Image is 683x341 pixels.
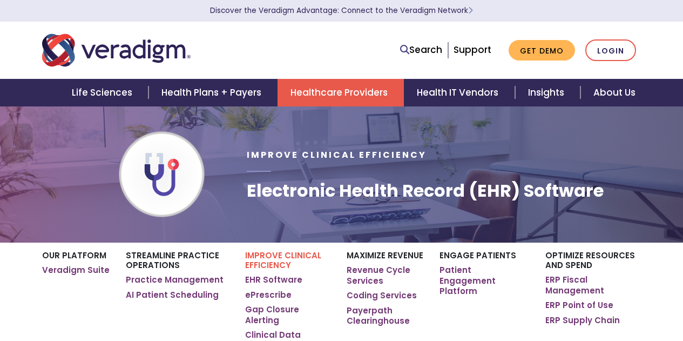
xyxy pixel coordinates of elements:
[439,265,529,297] a: Patient Engagement Platform
[347,305,423,326] a: Payerpath Clearinghouse
[42,265,110,276] a: Veradigm Suite
[148,79,278,106] a: Health Plans + Payers
[454,43,491,56] a: Support
[245,290,292,300] a: ePrescribe
[247,180,604,201] h1: Electronic Health Record (EHR) Software
[245,304,331,325] a: Gap Closure Alerting
[278,79,404,106] a: Healthcare Providers
[585,39,636,62] a: Login
[545,315,620,326] a: ERP Supply Chain
[545,275,641,296] a: ERP Fiscal Management
[509,40,575,61] a: Get Demo
[126,275,224,285] a: Practice Management
[545,300,613,311] a: ERP Point of Use
[515,79,580,106] a: Insights
[400,43,442,57] a: Search
[580,79,648,106] a: About Us
[42,32,191,68] img: Veradigm logo
[59,79,148,106] a: Life Sciences
[210,5,473,16] a: Discover the Veradigm Advantage: Connect to the Veradigm NetworkLearn More
[347,290,417,301] a: Coding Services
[404,79,515,106] a: Health IT Vendors
[468,5,473,16] span: Learn More
[347,265,423,286] a: Revenue Cycle Services
[247,149,427,161] span: Improve Clinical Efficiency
[126,290,219,300] a: AI Patient Scheduling
[245,275,302,285] a: EHR Software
